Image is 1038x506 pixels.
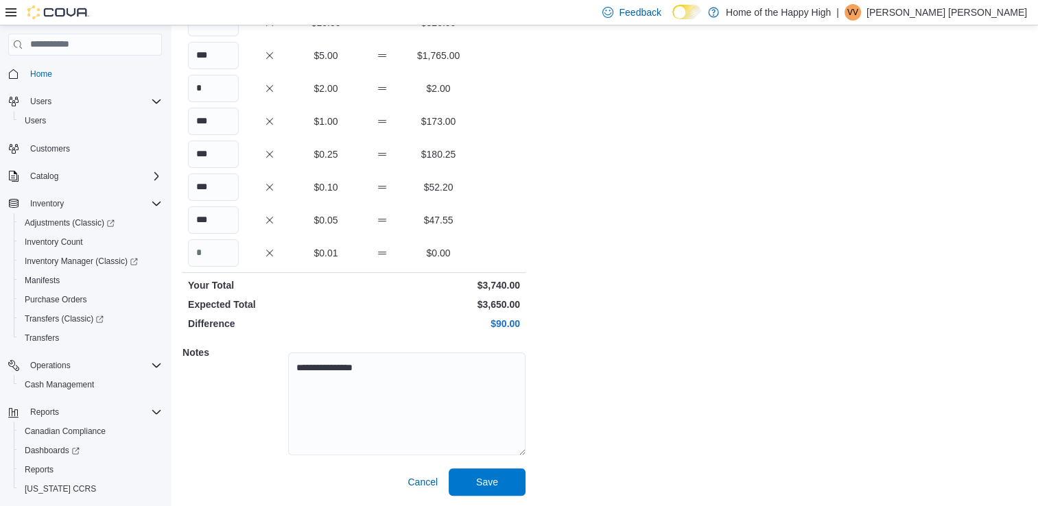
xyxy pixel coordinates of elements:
[25,195,69,212] button: Inventory
[25,256,138,267] span: Inventory Manager (Classic)
[19,291,93,308] a: Purchase Orders
[25,275,60,286] span: Manifests
[14,460,167,479] button: Reports
[19,330,64,346] a: Transfers
[413,115,464,128] p: $173.00
[3,194,167,213] button: Inventory
[19,253,162,269] span: Inventory Manager (Classic)
[402,468,443,496] button: Cancel
[300,180,351,194] p: $0.10
[449,468,526,496] button: Save
[19,311,162,327] span: Transfers (Classic)
[300,213,351,227] p: $0.05
[188,108,239,135] input: Quantity
[19,311,109,327] a: Transfers (Classic)
[14,252,167,271] a: Inventory Manager (Classic)
[300,49,351,62] p: $5.00
[25,464,54,475] span: Reports
[25,313,104,324] span: Transfers (Classic)
[19,330,162,346] span: Transfers
[14,441,167,460] a: Dashboards
[19,481,162,497] span: Washington CCRS
[25,294,87,305] span: Purchase Orders
[19,481,102,497] a: [US_STATE] CCRS
[357,317,520,330] p: $90.00
[14,232,167,252] button: Inventory Count
[845,4,861,21] div: VAISHALI VAISHALI
[300,82,351,95] p: $2.00
[25,379,94,390] span: Cash Management
[3,64,167,84] button: Home
[25,357,76,374] button: Operations
[413,180,464,194] p: $52.20
[357,278,520,292] p: $3,740.00
[30,143,70,154] span: Customers
[14,290,167,309] button: Purchase Orders
[188,239,239,267] input: Quantity
[30,69,52,80] span: Home
[14,375,167,394] button: Cash Management
[25,93,57,110] button: Users
[14,111,167,130] button: Users
[19,112,51,129] a: Users
[413,246,464,260] p: $0.00
[3,92,167,111] button: Users
[300,147,351,161] p: $0.25
[836,4,839,21] p: |
[25,404,162,420] span: Reports
[25,168,64,184] button: Catalog
[14,213,167,232] a: Adjustments (Classic)
[14,309,167,328] a: Transfers (Classic)
[25,66,58,82] a: Home
[19,272,65,289] a: Manifests
[25,140,162,157] span: Customers
[19,112,162,129] span: Users
[19,423,111,439] a: Canadian Compliance
[30,171,58,182] span: Catalog
[25,141,75,157] a: Customers
[25,115,46,126] span: Users
[3,167,167,186] button: Catalog
[188,42,239,69] input: Quantity
[19,461,59,478] a: Reports
[25,357,162,374] span: Operations
[25,237,83,248] span: Inventory Count
[3,402,167,422] button: Reports
[19,376,162,393] span: Cash Management
[19,253,143,269] a: Inventory Manager (Classic)
[357,298,520,311] p: $3,650.00
[14,422,167,441] button: Canadian Compliance
[25,65,162,82] span: Home
[30,360,71,371] span: Operations
[182,339,285,366] h5: Notes
[19,376,99,393] a: Cash Management
[19,423,162,439] span: Canadian Compliance
[25,195,162,212] span: Inventory
[19,442,85,459] a: Dashboards
[413,213,464,227] p: $47.55
[672,5,701,19] input: Dark Mode
[188,278,351,292] p: Your Total
[14,479,167,498] button: [US_STATE] CCRS
[19,291,162,308] span: Purchase Orders
[847,4,858,21] span: VV
[188,173,239,201] input: Quantity
[188,206,239,234] input: Quantity
[3,356,167,375] button: Operations
[30,96,51,107] span: Users
[30,407,59,418] span: Reports
[19,215,120,231] a: Adjustments (Classic)
[408,475,438,489] span: Cancel
[19,272,162,289] span: Manifests
[25,93,162,110] span: Users
[25,426,106,437] span: Canadian Compliance
[300,115,351,128] p: $1.00
[19,442,162,459] span: Dashboards
[413,49,464,62] p: $1,765.00
[27,5,89,19] img: Cova
[25,333,59,344] span: Transfers
[14,328,167,348] button: Transfers
[300,246,351,260] p: $0.01
[19,215,162,231] span: Adjustments (Classic)
[25,404,64,420] button: Reports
